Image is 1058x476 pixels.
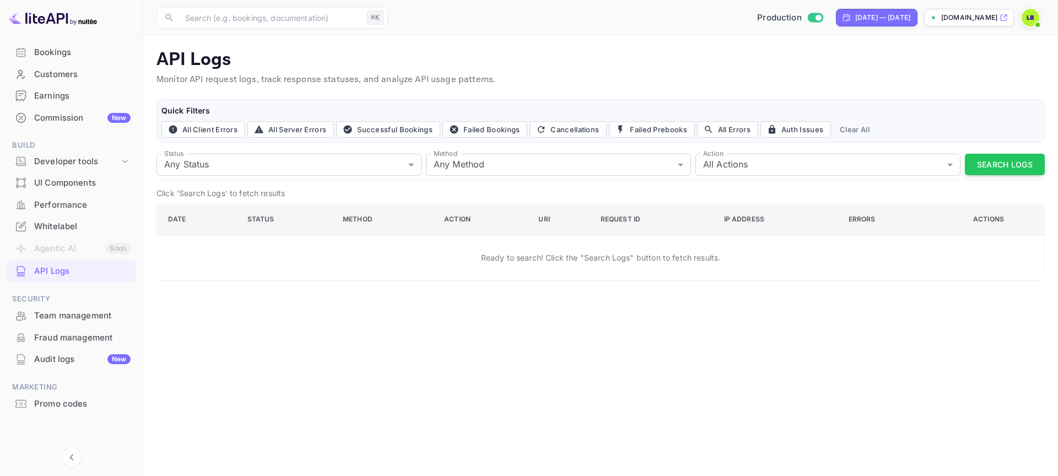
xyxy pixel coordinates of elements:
[481,252,721,263] p: Ready to search! Click the "Search Logs" button to fetch results.
[34,68,131,81] div: Customers
[7,305,136,327] div: Team management
[7,216,136,237] div: Whitelabel
[840,203,935,235] th: Errors
[34,332,131,344] div: Fraud management
[7,261,136,281] a: API Logs
[161,105,1040,117] h6: Quick Filters
[164,149,183,158] label: Status
[7,261,136,282] div: API Logs
[34,90,131,102] div: Earnings
[7,107,136,128] a: CommissionNew
[34,220,131,233] div: Whitelabel
[703,149,724,158] label: Action
[161,121,245,138] button: All Client Errors
[435,203,530,235] th: Action
[530,203,591,235] th: URI
[7,194,136,215] a: Performance
[156,154,422,176] div: Any Status
[34,199,131,212] div: Performance
[7,85,136,106] a: Earnings
[107,354,131,364] div: New
[247,121,334,138] button: All Server Errors
[426,154,691,176] div: Any Method
[336,121,440,138] button: Successful Bookings
[107,113,131,123] div: New
[34,46,131,59] div: Bookings
[7,139,136,152] span: Build
[7,85,136,107] div: Earnings
[9,9,97,26] img: LiteAPI logo
[7,20,136,41] a: Home
[7,64,136,84] a: Customers
[855,13,910,23] div: [DATE] — [DATE]
[7,42,136,62] a: Bookings
[367,10,384,25] div: ⌘K
[7,381,136,393] span: Marketing
[34,265,131,278] div: API Logs
[34,177,131,190] div: UI Components
[7,327,136,349] div: Fraud management
[7,327,136,348] a: Fraud management
[592,203,715,235] th: Request ID
[34,155,120,168] div: Developer tools
[7,107,136,129] div: CommissionNew
[7,393,136,415] div: Promo codes
[239,203,334,235] th: Status
[835,121,874,138] button: Clear All
[753,12,827,24] div: Switch to Sandbox mode
[442,121,528,138] button: Failed Bookings
[434,149,457,158] label: Method
[941,13,997,23] p: [DOMAIN_NAME]
[7,349,136,369] a: Audit logsNew
[715,203,840,235] th: IP Address
[156,187,1045,199] p: Click 'Search Logs' to fetch results
[1022,9,1039,26] img: Lipi Begum
[62,447,82,467] button: Collapse navigation
[157,203,239,235] th: Date
[7,42,136,63] div: Bookings
[7,194,136,216] div: Performance
[34,112,131,125] div: Commission
[609,121,695,138] button: Failed Prebooks
[7,172,136,193] a: UI Components
[7,293,136,305] span: Security
[34,398,131,410] div: Promo codes
[7,305,136,326] a: Team management
[34,310,131,322] div: Team management
[7,172,136,194] div: UI Components
[334,203,435,235] th: Method
[697,121,758,138] button: All Errors
[34,353,131,366] div: Audit logs
[179,7,363,29] input: Search (e.g. bookings, documentation)
[7,393,136,414] a: Promo codes
[760,121,831,138] button: Auth Issues
[7,64,136,85] div: Customers
[965,154,1045,175] button: Search Logs
[156,73,1045,86] p: Monitor API request logs, track response statuses, and analyze API usage patterns.
[757,12,802,24] span: Production
[7,349,136,370] div: Audit logsNew
[7,216,136,236] a: Whitelabel
[156,49,1045,71] p: API Logs
[7,152,136,171] div: Developer tools
[530,121,607,138] button: Cancellations
[935,203,1044,235] th: Actions
[695,154,960,176] div: All Actions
